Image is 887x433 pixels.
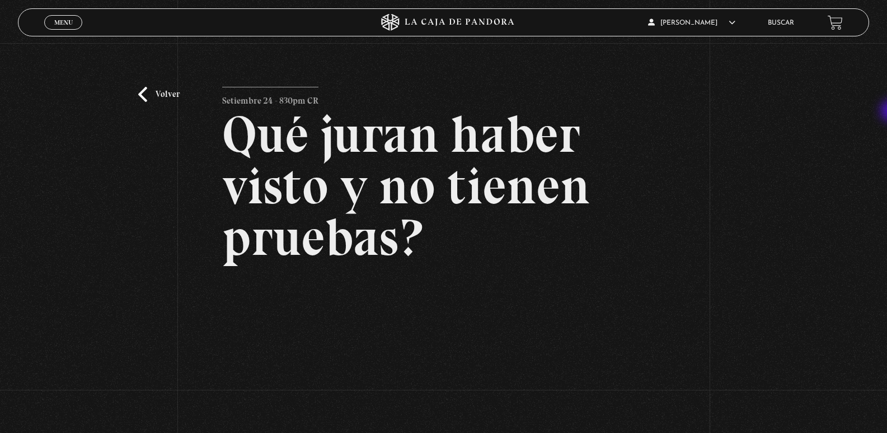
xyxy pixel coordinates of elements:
[54,19,73,26] span: Menu
[222,109,665,263] h2: Qué juran haber visto y no tienen pruebas?
[50,29,77,36] span: Cerrar
[828,15,843,30] a: View your shopping cart
[768,20,794,26] a: Buscar
[648,20,735,26] span: [PERSON_NAME]
[222,87,318,109] p: Setiembre 24 - 830pm CR
[138,87,180,102] a: Volver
